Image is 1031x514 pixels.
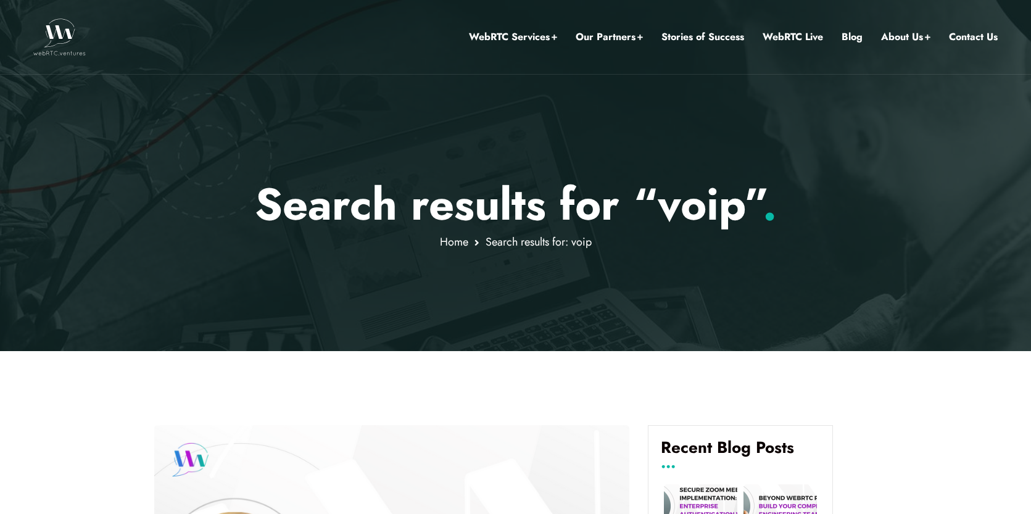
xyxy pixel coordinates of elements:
span: . [763,172,777,236]
img: WebRTC.ventures [33,19,86,56]
a: About Us [881,29,930,45]
span: Search results for: voip [486,234,592,250]
a: Stories of Success [661,29,744,45]
a: Our Partners [576,29,643,45]
a: WebRTC Live [763,29,823,45]
h4: Recent Blog Posts [661,438,820,466]
a: Home [440,234,468,250]
a: WebRTC Services [469,29,557,45]
a: Contact Us [949,29,998,45]
p: Search results for “voip” [154,178,877,231]
a: Blog [842,29,863,45]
